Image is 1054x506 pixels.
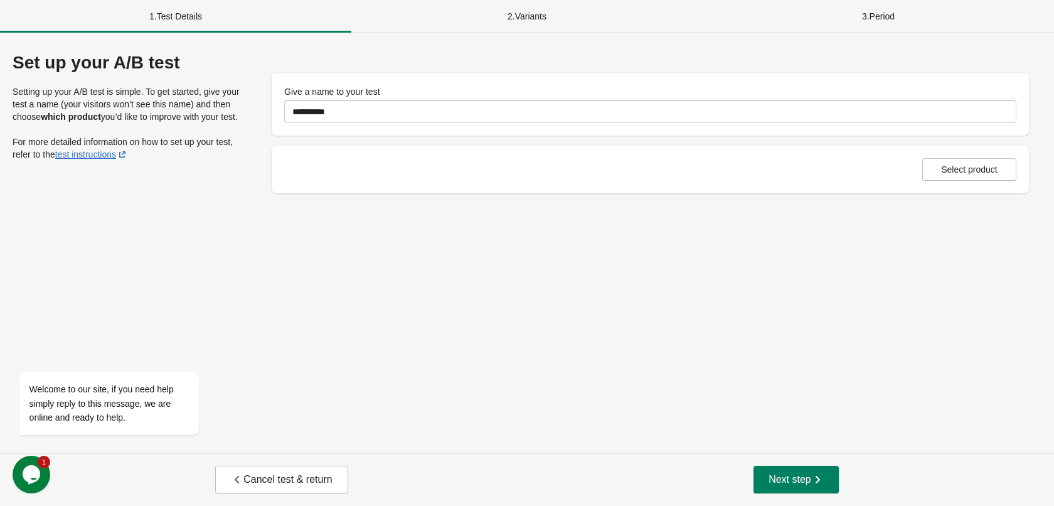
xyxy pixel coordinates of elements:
button: Next step [753,466,839,493]
span: Cancel test & return [231,473,332,486]
a: test instructions [55,149,129,159]
p: For more detailed information on how to set up your test, refer to the [13,136,247,161]
div: Set up your A/B test [13,53,247,73]
button: Select product [922,158,1016,181]
strong: which product [41,112,101,122]
span: Next step [769,473,824,486]
label: Give a name to your test [284,85,380,98]
iframe: chat widget [13,456,53,493]
span: Select product [941,164,998,175]
p: Setting up your A/B test is simple. To get started, give your test a name (your visitors won’t se... [13,85,247,123]
button: Cancel test & return [215,466,348,493]
iframe: chat widget [13,259,238,449]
